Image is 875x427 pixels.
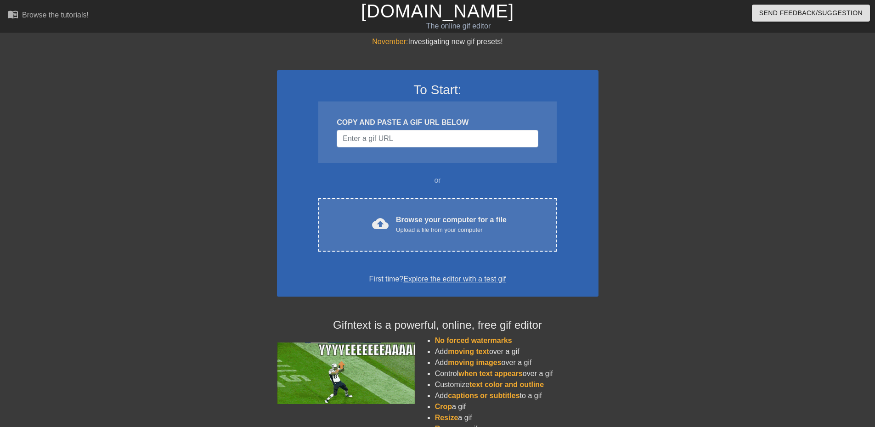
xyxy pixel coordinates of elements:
[435,412,598,423] li: a gif
[289,82,587,98] h3: To Start:
[435,368,598,379] li: Control over a gif
[448,392,519,399] span: captions or subtitles
[22,11,89,19] div: Browse the tutorials!
[752,5,870,22] button: Send Feedback/Suggestion
[435,379,598,390] li: Customize
[759,7,863,19] span: Send Feedback/Suggestion
[435,337,512,344] span: No forced watermarks
[435,403,452,410] span: Crop
[435,390,598,401] li: Add to a gif
[448,348,489,355] span: moving text
[448,359,501,366] span: moving images
[289,274,587,285] div: First time?
[435,357,598,368] li: Add over a gif
[7,9,18,20] span: menu_book
[337,130,538,147] input: Username
[458,370,523,377] span: when text appears
[277,343,415,404] img: football_small.gif
[396,225,507,235] div: Upload a file from your computer
[361,1,514,21] a: [DOMAIN_NAME]
[277,36,598,47] div: Investigating new gif presets!
[403,275,506,283] a: Explore the editor with a test gif
[372,38,408,45] span: November:
[296,21,621,32] div: The online gif editor
[435,414,458,421] span: Resize
[337,117,538,128] div: COPY AND PASTE A GIF URL BELOW
[396,214,507,235] div: Browse your computer for a file
[435,401,598,412] li: a gif
[301,175,575,186] div: or
[372,215,389,232] span: cloud_upload
[435,346,598,357] li: Add over a gif
[7,9,89,23] a: Browse the tutorials!
[277,319,598,332] h4: Gifntext is a powerful, online, free gif editor
[469,381,544,388] span: text color and outline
